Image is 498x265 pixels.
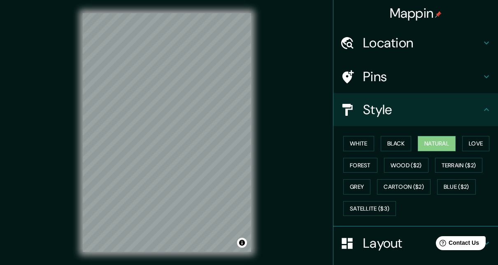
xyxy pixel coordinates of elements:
button: Toggle attribution [237,238,247,248]
h4: Location [363,35,482,51]
button: Terrain ($2) [435,158,483,173]
div: Style [333,93,498,126]
button: Satellite ($3) [343,201,396,216]
button: Forest [343,158,377,173]
div: Pins [333,60,498,93]
button: Wood ($2) [384,158,428,173]
button: Blue ($2) [437,179,476,195]
button: Black [381,136,412,151]
canvas: Map [83,13,251,252]
button: Love [462,136,489,151]
iframe: Help widget launcher [425,233,489,256]
h4: Layout [363,235,482,251]
img: pin-icon.png [435,11,442,18]
button: White [343,136,374,151]
button: Natural [418,136,456,151]
button: Cartoon ($2) [377,179,431,195]
button: Grey [343,179,370,195]
h4: Mappin [390,5,442,21]
div: Location [333,26,498,59]
h4: Style [363,101,482,118]
div: Layout [333,227,498,260]
h4: Pins [363,68,482,85]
